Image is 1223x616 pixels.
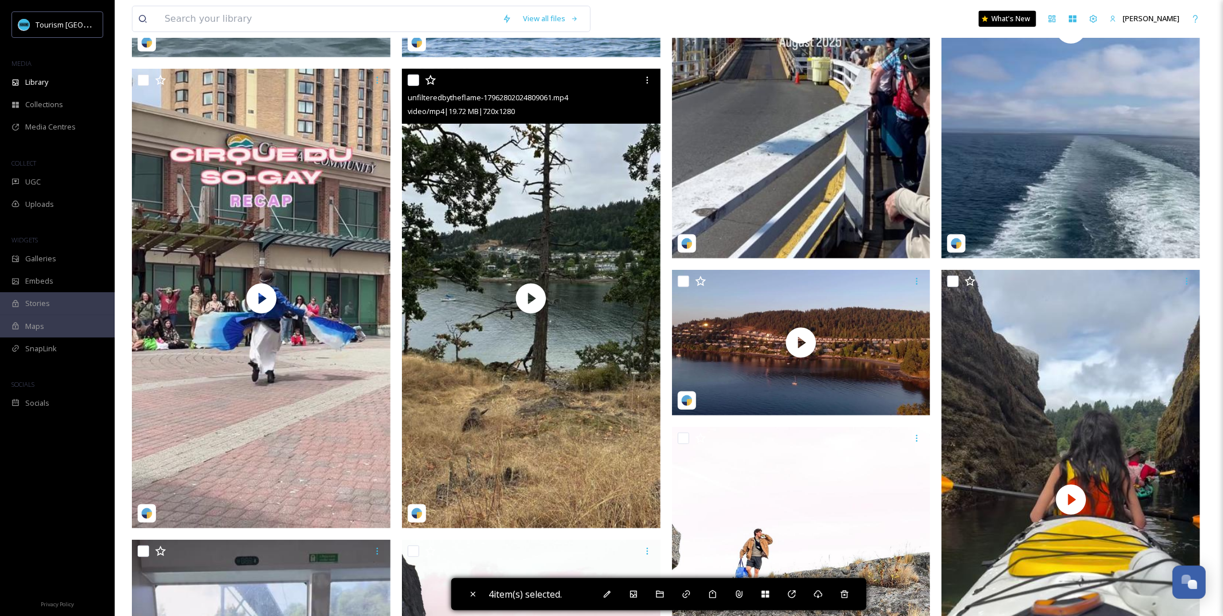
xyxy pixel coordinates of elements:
img: tourism_nanaimo_logo.jpeg [18,19,30,30]
span: WIDGETS [11,236,38,244]
span: Tourism [GEOGRAPHIC_DATA] [36,19,138,30]
span: Maps [25,321,44,332]
img: thumbnail [132,69,390,528]
span: COLLECT [11,159,36,167]
span: UGC [25,176,41,187]
span: Socials [25,398,49,409]
a: [PERSON_NAME] [1104,7,1185,30]
span: SnapLink [25,343,57,354]
span: Collections [25,99,63,110]
a: Privacy Policy [41,597,74,610]
span: Embeds [25,276,53,287]
span: SOCIALS [11,380,34,389]
span: Media Centres [25,121,76,132]
span: unfilteredbytheflame-17962802024809061.mp4 [408,92,568,103]
span: Privacy Policy [41,601,74,608]
span: video/mp4 | 19.72 MB | 720 x 1280 [408,106,515,116]
span: Library [25,77,48,88]
img: snapsea-logo.png [681,238,693,249]
span: 4 item(s) selected. [489,588,562,601]
a: What's New [979,11,1036,27]
span: MEDIA [11,59,32,68]
a: View all files [517,7,584,30]
img: snapsea-logo.png [141,508,153,519]
img: snapsea-logo.png [141,37,153,48]
img: snapsea-logo.png [411,37,423,48]
img: thumbnail [672,270,931,415]
span: Galleries [25,253,56,264]
button: Open Chat [1173,566,1206,599]
img: snapsea-logo.png [411,508,423,519]
img: snapsea-logo.png [681,395,693,406]
span: [PERSON_NAME] [1123,13,1179,23]
span: Uploads [25,199,54,210]
img: snapsea-logo.png [951,238,962,249]
span: Stories [25,298,50,309]
input: Search your library [159,6,497,32]
img: thumbnail [402,69,661,528]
